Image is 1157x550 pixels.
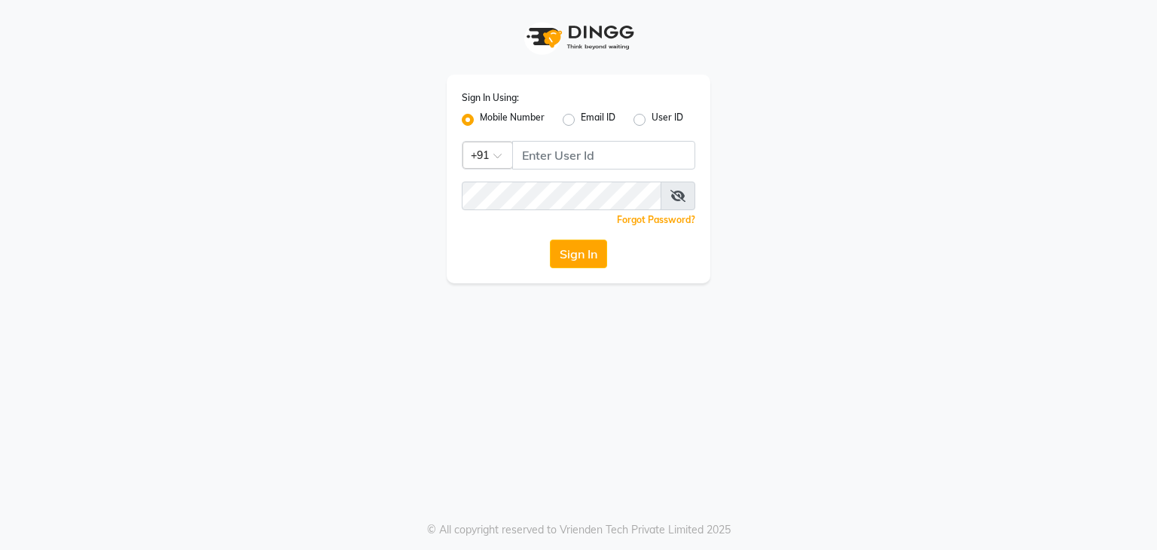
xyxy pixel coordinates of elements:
[480,111,545,129] label: Mobile Number
[617,214,695,225] a: Forgot Password?
[581,111,615,129] label: Email ID
[512,141,695,170] input: Username
[462,91,519,105] label: Sign In Using:
[652,111,683,129] label: User ID
[550,240,607,268] button: Sign In
[462,182,661,210] input: Username
[518,15,639,60] img: logo1.svg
